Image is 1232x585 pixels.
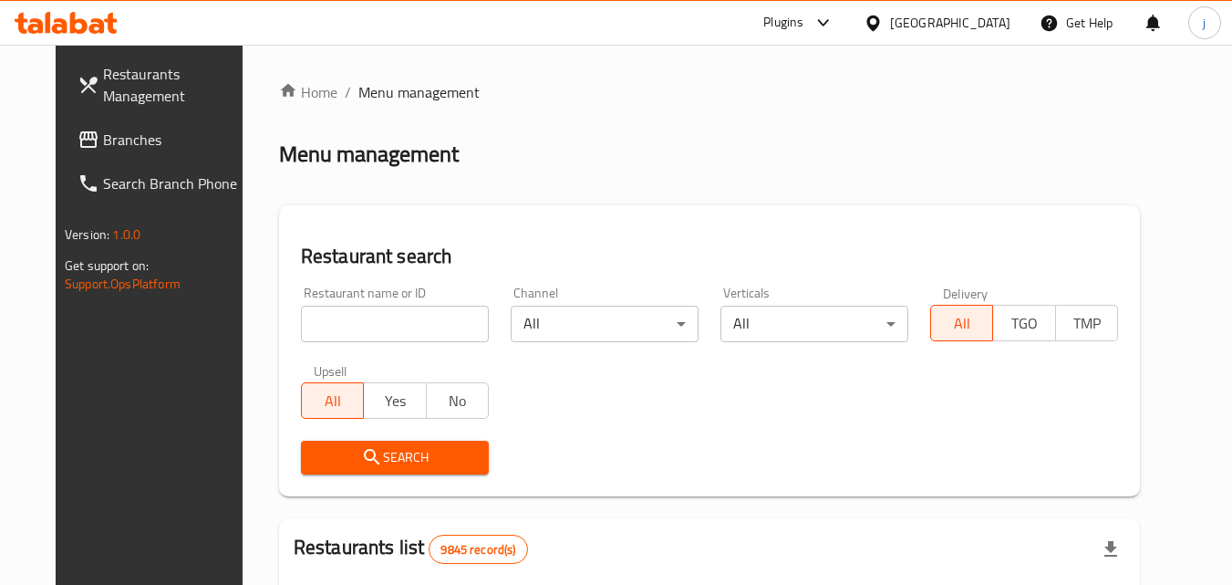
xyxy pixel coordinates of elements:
span: TGO [1000,310,1048,337]
span: Version: [65,223,109,246]
div: Total records count [429,535,527,564]
span: Restaurants Management [103,63,247,107]
span: Get support on: [65,254,149,277]
button: Yes [363,382,426,419]
span: j [1203,13,1206,33]
h2: Menu management [279,140,459,169]
button: All [930,305,993,341]
input: Search for restaurant name or ID.. [301,306,489,342]
a: Search Branch Phone [63,162,262,205]
span: Branches [103,129,247,151]
button: All [301,382,364,419]
span: 1.0.0 [112,223,140,246]
label: Delivery [943,287,989,299]
button: Search [301,441,489,475]
a: Branches [63,118,262,162]
label: Upsell [314,364,347,377]
span: Yes [371,388,419,414]
nav: breadcrumb [279,81,1140,103]
div: All [720,306,908,342]
div: [GEOGRAPHIC_DATA] [890,13,1010,33]
a: Restaurants Management [63,52,262,118]
button: No [426,382,489,419]
h2: Restaurant search [301,243,1118,270]
li: / [345,81,351,103]
span: TMP [1063,310,1111,337]
a: Home [279,81,337,103]
div: Export file [1089,528,1133,571]
span: All [309,388,357,414]
button: TMP [1055,305,1118,341]
a: Support.OpsPlatform [65,272,181,296]
span: 9845 record(s) [430,541,526,559]
span: Search [316,446,474,469]
div: Plugins [763,12,803,34]
h2: Restaurants list [294,534,528,564]
span: Menu management [358,81,480,103]
button: TGO [992,305,1055,341]
div: All [511,306,699,342]
span: All [938,310,986,337]
span: No [434,388,481,414]
span: Search Branch Phone [103,172,247,194]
